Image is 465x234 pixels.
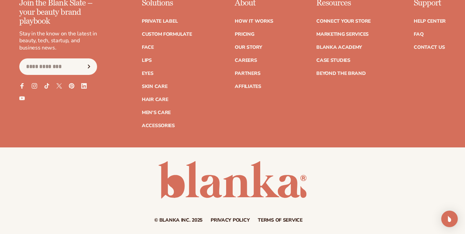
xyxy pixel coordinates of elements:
p: Stay in the know on the latest in beauty, tech, startup, and business news. [19,30,97,52]
a: Beyond the brand [316,71,366,76]
a: Careers [235,58,257,63]
a: Accessories [142,123,175,128]
a: Private label [142,19,178,24]
a: Men's Care [142,110,171,115]
a: Custom formulate [142,32,192,37]
a: Terms of service [258,218,303,223]
a: FAQ [414,32,423,37]
a: Hair Care [142,97,168,102]
a: Marketing services [316,32,369,37]
div: Open Intercom Messenger [441,211,458,227]
small: © Blanka Inc. 2025 [154,217,202,223]
a: Help Center [414,19,446,24]
a: Connect your store [316,19,371,24]
a: Affiliates [235,84,261,89]
a: Lips [142,58,152,63]
a: Skin Care [142,84,167,89]
a: Contact Us [414,45,445,50]
a: Eyes [142,71,154,76]
a: How It Works [235,19,273,24]
a: Partners [235,71,260,76]
button: Subscribe [82,58,97,75]
a: Our Story [235,45,262,50]
a: Blanka Academy [316,45,362,50]
a: Privacy policy [211,218,250,223]
a: Face [142,45,154,50]
a: Pricing [235,32,254,37]
a: Case Studies [316,58,350,63]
